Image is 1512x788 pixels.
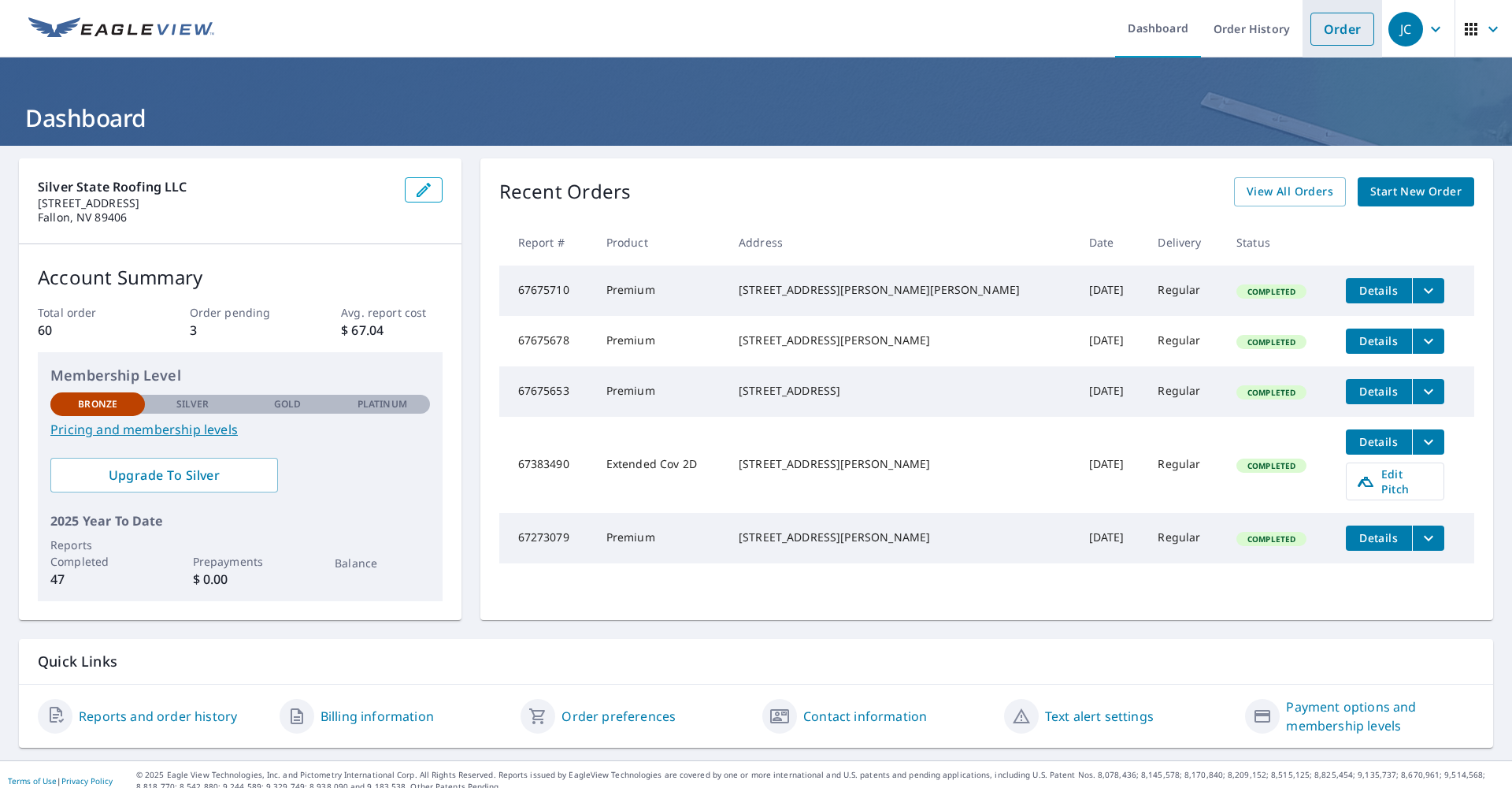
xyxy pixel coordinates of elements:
p: 47 [50,570,145,589]
span: Completed [1238,286,1305,297]
button: detailsBtn-67675710 [1346,278,1412,303]
p: 60 [38,321,139,340]
span: Details [1355,283,1403,298]
h1: Dashboard [19,102,1493,134]
th: Product [594,219,726,266]
p: Quick Links [38,652,1474,671]
td: [DATE] [1077,417,1146,513]
td: [DATE] [1077,513,1146,563]
div: [STREET_ADDRESS][PERSON_NAME] [739,456,1064,472]
button: detailsBtn-67675653 [1346,379,1412,404]
div: [STREET_ADDRESS][PERSON_NAME][PERSON_NAME] [739,282,1064,298]
a: Order preferences [561,707,676,726]
td: Regular [1145,366,1224,417]
a: Edit Pitch [1346,463,1444,500]
td: [DATE] [1077,366,1146,417]
a: Terms of Use [8,775,57,786]
p: Order pending [190,304,291,321]
td: Premium [594,513,726,563]
p: Prepayments [193,553,287,570]
span: Details [1355,384,1403,399]
p: $ 0.00 [193,570,287,589]
td: Regular [1145,513,1224,563]
th: Address [726,219,1077,266]
span: Details [1355,434,1403,449]
p: Silver State Roofing LLC [38,177,392,196]
button: filesDropdownBtn-67675710 [1412,278,1444,303]
p: [STREET_ADDRESS] [38,196,392,210]
a: Start New Order [1358,177,1474,206]
td: Regular [1145,266,1224,316]
td: [DATE] [1077,316,1146,366]
td: Premium [594,366,726,417]
span: Completed [1238,533,1305,545]
a: Contact information [803,707,927,726]
button: detailsBtn-67273079 [1346,526,1412,551]
a: Pricing and membership levels [50,420,430,439]
span: Start New Order [1370,182,1462,202]
p: Bronze [78,397,117,411]
p: Fallon, NV 89406 [38,210,392,225]
div: [STREET_ADDRESS] [739,383,1064,399]
p: $ 67.04 [341,321,442,340]
p: Account Summary [38,263,443,292]
button: detailsBtn-67675678 [1346,329,1412,354]
th: Delivery [1145,219,1224,266]
p: Balance [335,555,429,571]
a: Payment options and membership levels [1286,697,1474,735]
a: Order [1310,13,1374,46]
span: Details [1355,530,1403,545]
span: Details [1355,333,1403,348]
button: filesDropdownBtn-67273079 [1412,526,1444,551]
div: [STREET_ADDRESS][PERSON_NAME] [739,530,1064,545]
td: 67675678 [499,316,594,366]
td: 67383490 [499,417,594,513]
td: 67273079 [499,513,594,563]
p: Gold [274,397,301,411]
p: Recent Orders [499,177,632,206]
p: 2025 Year To Date [50,511,430,530]
p: Platinum [358,397,407,411]
p: Reports Completed [50,537,145,570]
td: Regular [1145,316,1224,366]
div: [STREET_ADDRESS][PERSON_NAME] [739,333,1064,348]
button: filesDropdownBtn-67675653 [1412,379,1444,404]
button: filesDropdownBtn-67383490 [1412,429,1444,455]
button: filesDropdownBtn-67675678 [1412,329,1444,354]
p: 3 [190,321,291,340]
img: EV Logo [28,17,214,41]
p: Avg. report cost [341,304,442,321]
td: Regular [1145,417,1224,513]
span: Completed [1238,387,1305,398]
span: Completed [1238,460,1305,471]
td: 67675710 [499,266,594,316]
button: detailsBtn-67383490 [1346,429,1412,455]
a: Reports and order history [79,707,237,726]
span: View All Orders [1247,182,1333,202]
div: JC [1388,12,1423,46]
td: 67675653 [499,366,594,417]
td: [DATE] [1077,266,1146,316]
a: Text alert settings [1045,707,1154,726]
th: Date [1077,219,1146,266]
th: Report # [499,219,594,266]
a: Billing information [321,707,434,726]
p: Total order [38,304,139,321]
span: Upgrade To Silver [63,466,265,484]
th: Status [1224,219,1333,266]
p: | [8,776,113,786]
span: Completed [1238,336,1305,348]
span: Edit Pitch [1356,466,1434,496]
td: Extended Cov 2D [594,417,726,513]
p: Silver [176,397,209,411]
a: View All Orders [1234,177,1346,206]
td: Premium [594,316,726,366]
td: Premium [594,266,726,316]
a: Upgrade To Silver [50,458,278,492]
a: Privacy Policy [61,775,113,786]
p: Membership Level [50,365,430,386]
